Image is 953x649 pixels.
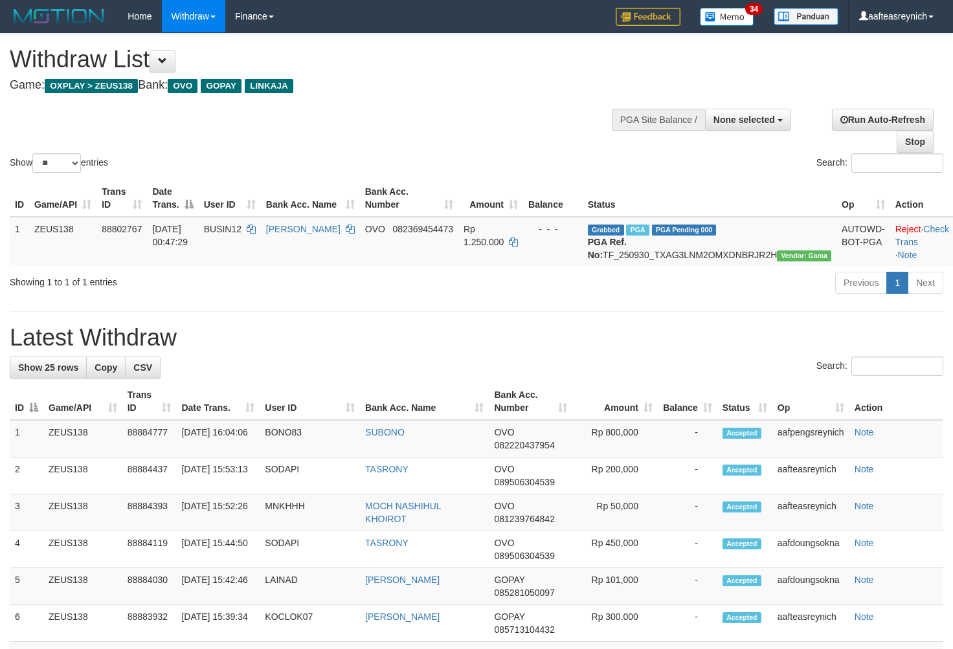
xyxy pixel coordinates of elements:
th: Trans ID: activate to sort column ascending [122,383,177,420]
a: Note [855,611,874,622]
th: ID: activate to sort column descending [10,383,43,420]
a: TASRONY [365,464,409,474]
div: Showing 1 to 1 of 1 entries [10,270,387,289]
td: [DATE] 15:39:34 [176,605,260,642]
div: - - - [528,223,577,236]
span: LINKAJA [245,79,293,93]
td: ZEUS138 [43,494,122,531]
td: [DATE] 15:42:46 [176,568,260,605]
td: - [658,568,717,605]
span: Accepted [723,501,761,512]
span: 88802767 [102,224,142,234]
th: Bank Acc. Name: activate to sort column ascending [261,180,360,217]
td: [DATE] 15:53:13 [176,457,260,494]
a: Reject [895,224,921,234]
span: None selected [713,115,775,125]
span: Accepted [723,538,761,549]
td: Rp 300,000 [572,605,658,642]
td: Rp 200,000 [572,457,658,494]
span: Copy 085281050097 to clipboard [494,588,554,598]
span: BUSIN12 [204,224,241,234]
td: KOCLOK07 [260,605,360,642]
td: aafdoungsokna [772,568,849,605]
td: ZEUS138 [43,531,122,568]
td: 4 [10,531,43,568]
td: aafteasreynich [772,605,849,642]
a: Note [855,538,874,548]
span: Accepted [723,465,761,476]
th: Bank Acc. Number: activate to sort column ascending [360,180,458,217]
td: ZEUS138 [43,605,122,642]
td: Rp 450,000 [572,531,658,568]
td: - [658,605,717,642]
span: Accepted [723,575,761,586]
img: Button%20Memo.svg [700,8,754,26]
span: Copy 089506304539 to clipboard [494,477,554,487]
span: OXPLAY > ZEUS138 [45,79,138,93]
td: ZEUS138 [29,217,96,267]
th: Game/API: activate to sort column ascending [29,180,96,217]
td: BONO83 [260,420,360,457]
label: Search: [816,357,943,376]
span: Copy 089506304539 to clipboard [494,551,554,561]
img: Feedback.jpg [616,8,680,26]
span: Accepted [723,612,761,623]
label: Show entries [10,153,108,173]
h1: Latest Withdraw [10,325,943,351]
span: [DATE] 00:47:29 [152,224,188,247]
span: OVO [365,224,385,234]
a: CSV [125,357,161,379]
img: MOTION_logo.png [10,6,108,26]
span: Accepted [723,428,761,439]
span: PGA Pending [652,225,717,236]
th: Bank Acc. Number: activate to sort column ascending [489,383,572,420]
span: GOPAY [494,575,524,585]
a: Stop [897,131,934,153]
td: 88884393 [122,494,177,531]
td: LAINAD [260,568,360,605]
span: Copy 085713104432 to clipboard [494,624,554,635]
span: Grabbed [588,225,624,236]
td: 88884437 [122,457,177,494]
span: OVO [494,501,514,511]
a: Copy [86,357,126,379]
button: None selected [705,109,791,131]
th: Amount: activate to sort column ascending [458,180,523,217]
td: 88883932 [122,605,177,642]
a: Note [855,501,874,511]
th: User ID: activate to sort column ascending [199,180,261,217]
select: Showentries [32,153,81,173]
span: Marked by aafsreyleap [626,225,649,236]
img: panduan.png [774,8,838,25]
td: 3 [10,494,43,531]
th: Date Trans.: activate to sort column ascending [176,383,260,420]
input: Search: [851,357,943,376]
td: 88884777 [122,420,177,457]
th: User ID: activate to sort column ascending [260,383,360,420]
a: [PERSON_NAME] [365,575,440,585]
a: 1 [886,272,908,294]
a: TASRONY [365,538,409,548]
th: Status [583,180,836,217]
th: Trans ID: activate to sort column ascending [96,180,147,217]
th: Date Trans.: activate to sort column descending [147,180,198,217]
td: 1 [10,420,43,457]
a: SUBONO [365,427,405,437]
a: [PERSON_NAME] [266,224,341,234]
a: Note [898,250,917,260]
span: OVO [494,464,514,474]
td: ZEUS138 [43,568,122,605]
a: Next [908,272,943,294]
a: Note [855,464,874,474]
th: Status: activate to sort column ascending [717,383,772,420]
td: - [658,420,717,457]
td: - [658,457,717,494]
td: TF_250930_TXAG3LNM2OMXDNBRJR2H [583,217,836,267]
td: 2 [10,457,43,494]
span: Copy 081239764842 to clipboard [494,514,554,524]
td: 88884119 [122,531,177,568]
div: PGA Site Balance / [612,109,705,131]
td: SODAPI [260,457,360,494]
a: Note [855,427,874,437]
td: Rp 101,000 [572,568,658,605]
